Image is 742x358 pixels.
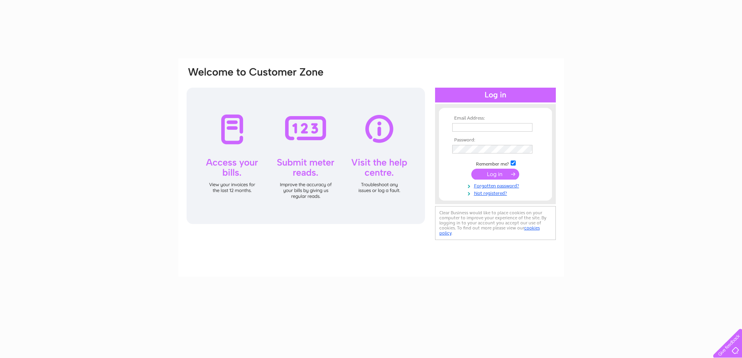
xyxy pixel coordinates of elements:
[450,138,541,143] th: Password:
[450,116,541,121] th: Email Address:
[471,169,519,180] input: Submit
[450,159,541,167] td: Remember me?
[452,189,541,196] a: Not registered?
[452,182,541,189] a: Forgotten password?
[439,225,540,236] a: cookies policy
[435,206,556,240] div: Clear Business would like to place cookies on your computer to improve your experience of the sit...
